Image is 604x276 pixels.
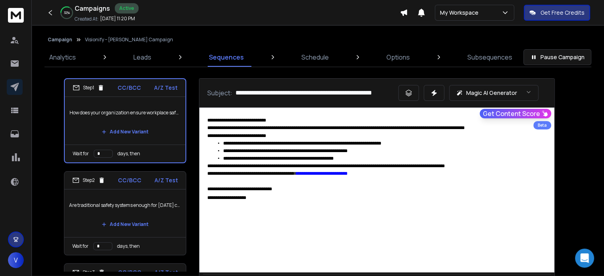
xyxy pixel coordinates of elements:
[44,48,81,67] a: Analytics
[575,249,594,268] div: Open Intercom Messenger
[129,48,156,67] a: Leads
[118,84,141,92] p: CC/BCC
[204,48,249,67] a: Sequences
[118,176,141,184] p: CC/BCC
[301,52,329,62] p: Schedule
[440,9,482,17] p: My Workspace
[209,52,244,62] p: Sequences
[463,48,517,67] a: Subsequences
[64,10,70,15] p: 32 %
[69,102,181,124] p: How does your organization ensure workplace safety [DATE]?
[72,243,89,249] p: Wait for
[540,9,585,17] p: Get Free Credits
[72,269,105,276] div: Step 3
[466,89,517,97] p: Magic AI Generator
[480,109,551,118] button: Get Content Score
[72,177,105,184] div: Step 2
[297,48,334,67] a: Schedule
[64,78,186,163] li: Step1CC/BCCA/Z TestHow does your organization ensure workplace safety [DATE]?Add New VariantWait ...
[75,4,110,13] h1: Campaigns
[73,84,104,91] div: Step 1
[69,194,181,216] p: Are traditional safety systems enough for [DATE] challenges?
[95,216,155,232] button: Add New Variant
[154,176,178,184] p: A/Z Test
[533,121,551,129] div: Beta
[73,151,89,157] p: Wait for
[8,252,24,268] button: V
[524,5,590,21] button: Get Free Credits
[207,88,232,98] p: Subject:
[118,151,140,157] p: days, then
[133,52,151,62] p: Leads
[523,49,591,65] button: Pause Campaign
[100,15,135,22] p: [DATE] 11:20 PM
[95,124,155,140] button: Add New Variant
[154,84,178,92] p: A/Z Test
[115,3,139,14] div: Active
[64,171,186,255] li: Step2CC/BCCA/Z TestAre traditional safety systems enough for [DATE] challenges?Add New VariantWai...
[75,16,98,22] p: Created At:
[449,85,538,101] button: Magic AI Generator
[117,243,140,249] p: days, then
[85,37,173,43] p: Visionify – [PERSON_NAME] Campaign
[386,52,410,62] p: Options
[48,37,72,43] button: Campaign
[382,48,415,67] a: Options
[49,52,76,62] p: Analytics
[467,52,512,62] p: Subsequences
